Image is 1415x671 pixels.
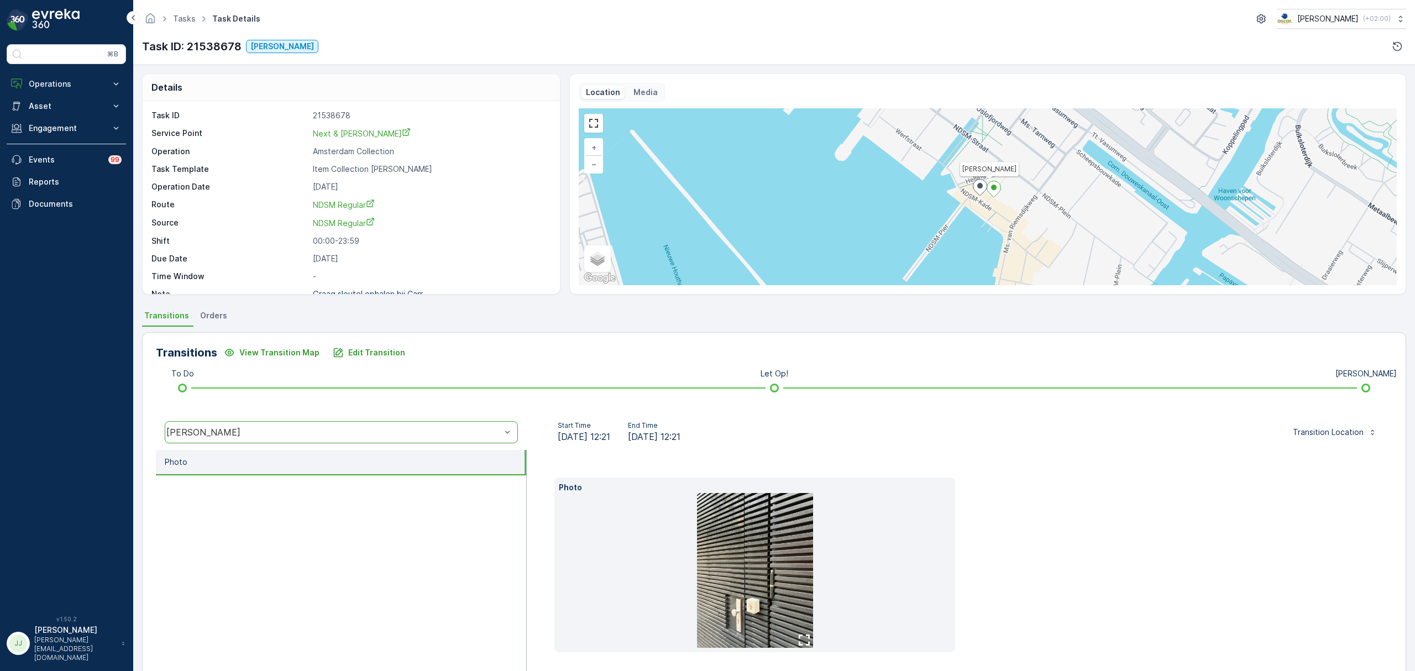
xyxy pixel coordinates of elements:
span: NDSM Regular [313,200,375,209]
p: Transition Location [1293,427,1364,438]
span: NDSM Regular [313,218,375,228]
p: - [313,271,548,282]
p: Source [151,217,308,229]
img: logo_dark-DEwI_e13.png [32,9,80,31]
button: Edit Transition [326,344,412,361]
p: Amsterdam Collection [313,146,548,157]
p: Events [29,154,102,165]
span: Transitions [144,310,189,321]
a: Zoom In [585,139,602,156]
p: Task ID: 21538678 [142,38,242,55]
p: Operation [151,146,308,157]
p: Service Point [151,128,308,139]
p: [PERSON_NAME] [250,41,314,52]
img: 184ce12651d84b3cb03b79d4df7fbdf8.jpg [697,493,813,648]
p: Task ID [151,110,308,121]
p: Graag sleutel ophalen bij Carr... [313,289,429,298]
a: Homepage [144,17,156,26]
p: Let Op! [761,368,788,379]
p: ( +02:00 ) [1363,14,1391,23]
p: [PERSON_NAME] [1297,13,1359,24]
a: Next & Carroll's [313,128,548,139]
p: Item Collection [PERSON_NAME] [313,164,548,175]
span: Next & [PERSON_NAME] [313,129,411,138]
p: 00:00-23:59 [313,235,548,247]
p: 99 [111,155,119,164]
button: [PERSON_NAME](+02:00) [1277,9,1406,29]
p: [PERSON_NAME][EMAIL_ADDRESS][DOMAIN_NAME] [34,636,116,662]
a: View Fullscreen [585,115,602,132]
p: Engagement [29,123,104,134]
a: NDSM Regular [313,217,548,229]
p: End Time [628,421,680,430]
p: 21538678 [313,110,548,121]
p: Location [586,87,620,98]
p: Edit Transition [348,347,405,358]
p: [PERSON_NAME] [34,625,116,636]
button: Engagement [7,117,126,139]
p: Shift [151,235,308,247]
img: basis-logo_rgb2x.png [1277,13,1293,25]
p: [DATE] [313,253,548,264]
p: Photo [559,482,951,493]
button: View Transition Map [217,344,326,361]
span: v 1.50.2 [7,616,126,622]
img: logo [7,9,29,31]
a: Events99 [7,149,126,171]
button: JJ[PERSON_NAME][PERSON_NAME][EMAIL_ADDRESS][DOMAIN_NAME] [7,625,126,662]
p: [PERSON_NAME] [1335,368,1397,379]
a: Zoom Out [585,156,602,172]
p: Time Window [151,271,308,282]
span: − [591,159,597,169]
p: [DATE] [313,181,548,192]
p: ⌘B [107,50,118,59]
span: Task Details [210,13,263,24]
p: Start Time [558,421,610,430]
a: Layers [585,247,610,271]
a: Reports [7,171,126,193]
p: Operation Date [151,181,308,192]
p: To Do [171,368,194,379]
img: Google [581,271,618,285]
p: Task Template [151,164,308,175]
p: Documents [29,198,122,209]
a: Documents [7,193,126,215]
p: Asset [29,101,104,112]
span: Orders [200,310,227,321]
p: Details [151,81,182,94]
div: JJ [9,635,27,652]
a: Open this area in Google Maps (opens a new window) [581,271,618,285]
p: Due Date [151,253,308,264]
button: Operations [7,73,126,95]
p: Route [151,199,308,211]
div: [PERSON_NAME] [166,427,501,437]
p: Note [151,289,308,300]
p: Transitions [156,344,217,361]
button: Geen Afval [246,40,318,53]
p: Operations [29,78,104,90]
a: NDSM Regular [313,199,548,211]
p: Photo [165,457,187,468]
p: Reports [29,176,122,187]
span: [DATE] 12:21 [628,430,680,443]
button: Asset [7,95,126,117]
p: Media [633,87,658,98]
p: View Transition Map [239,347,319,358]
span: + [591,143,596,152]
button: Transition Location [1286,423,1383,441]
a: Tasks [173,14,196,23]
span: [DATE] 12:21 [558,430,610,443]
